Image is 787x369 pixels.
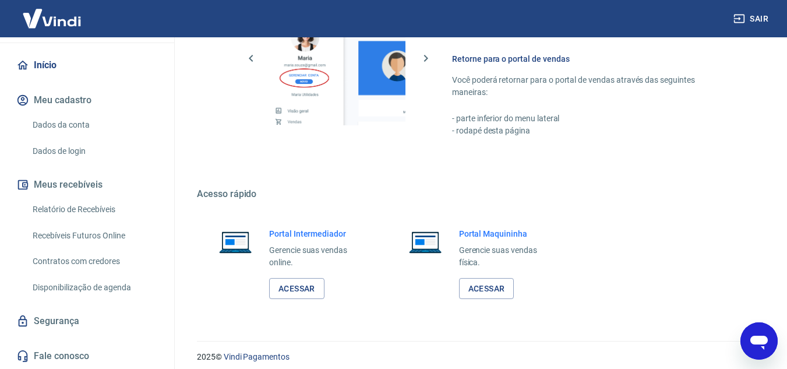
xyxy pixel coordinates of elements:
[459,278,514,300] a: Acessar
[452,125,731,137] p: - rodapé desta página
[28,113,160,137] a: Dados da conta
[452,53,731,65] h6: Retorne para o portal de vendas
[28,276,160,300] a: Disponibilização de agenda
[28,249,160,273] a: Contratos com credores
[452,113,731,125] p: - parte inferior do menu lateral
[459,228,556,240] h6: Portal Maquininha
[14,1,90,36] img: Vindi
[740,322,778,360] iframe: Botão para abrir a janela de mensagens
[14,343,160,369] a: Fale conosco
[269,244,366,269] p: Gerencie suas vendas online.
[269,278,324,300] a: Acessar
[731,8,773,30] button: Sair
[197,351,759,363] p: 2025 ©
[224,352,290,361] a: Vindi Pagamentos
[28,224,160,248] a: Recebíveis Futuros Online
[197,188,759,200] h5: Acesso rápido
[14,308,160,334] a: Segurança
[452,74,731,99] p: Você poderá retornar para o portal de vendas através das seguintes maneiras:
[28,198,160,222] a: Relatório de Recebíveis
[459,244,556,269] p: Gerencie suas vendas física.
[28,139,160,163] a: Dados de login
[14,172,160,198] button: Meus recebíveis
[401,228,450,256] img: Imagem de um notebook aberto
[269,228,366,240] h6: Portal Intermediador
[211,228,260,256] img: Imagem de um notebook aberto
[14,52,160,78] a: Início
[14,87,160,113] button: Meu cadastro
